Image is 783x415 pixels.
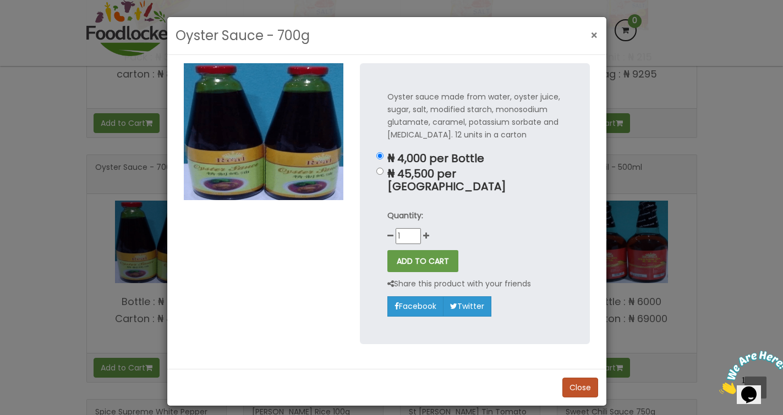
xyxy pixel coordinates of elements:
input: ₦ 45,500 per [GEOGRAPHIC_DATA] [376,168,384,175]
span: × [590,27,598,43]
button: ADD TO CART [387,250,458,272]
p: Share this product with your friends [387,278,531,290]
p: Oyster sauce made from water, oyster juice, sugar, salt, modified starch, monosodium glutamate, c... [387,91,562,141]
iframe: chat widget [715,346,783,399]
span: 1 [4,4,9,14]
img: Oyster Sauce - 700g [184,63,343,200]
p: ₦ 45,500 per [GEOGRAPHIC_DATA] [387,168,562,193]
img: Chat attention grabber [4,4,73,48]
a: Twitter [443,296,491,316]
button: Close [562,378,598,397]
strong: Quantity: [387,210,423,221]
p: ₦ 4,000 per Bottle [387,152,562,165]
a: Facebook [387,296,443,316]
input: ₦ 4,000 per Bottle [376,152,384,159]
button: Close [585,24,604,47]
h3: Oyster Sauce - 700g [176,25,310,46]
